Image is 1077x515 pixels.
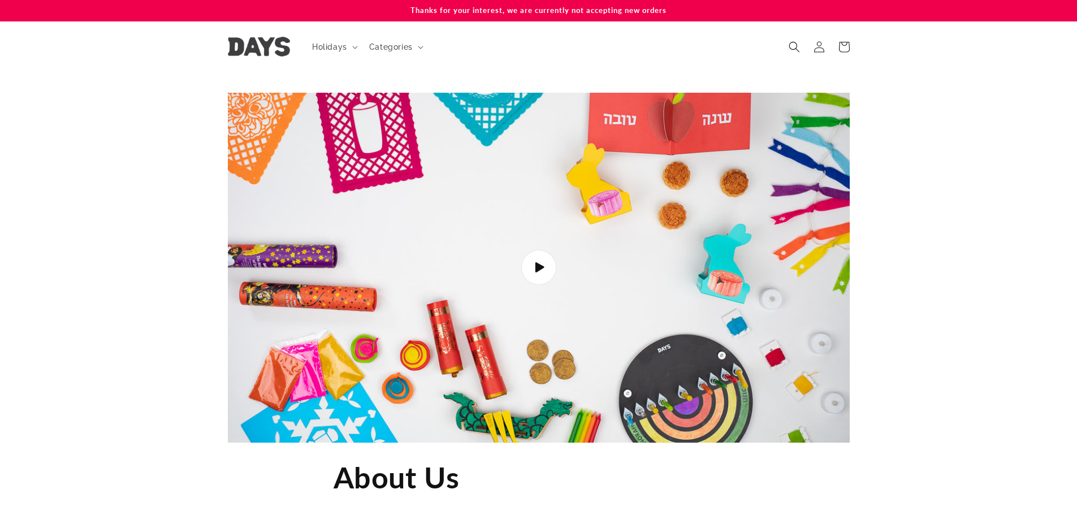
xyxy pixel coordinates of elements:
[369,42,413,52] span: Categories
[228,37,290,57] img: Days United
[334,458,744,497] h1: About Us
[362,35,428,59] summary: Categories
[782,34,807,59] summary: Search
[228,93,850,443] img: Load video:
[312,42,347,52] span: Holidays
[305,35,362,59] summary: Holidays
